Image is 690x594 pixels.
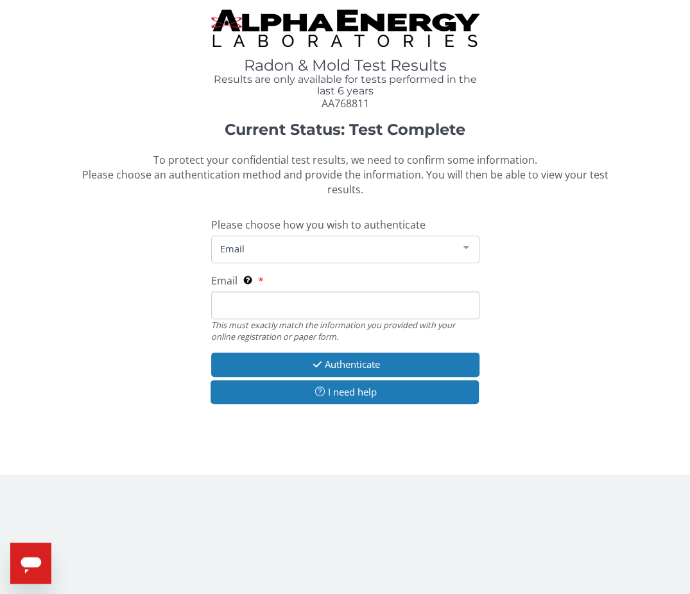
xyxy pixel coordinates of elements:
[211,319,479,343] div: This must exactly match the information you provided with your online registration or paper form.
[211,57,479,74] h1: Radon & Mold Test Results
[211,218,426,232] span: Please choose how you wish to authenticate
[10,543,51,584] iframe: Button to launch messaging window, conversation in progress
[211,353,479,376] button: Authenticate
[322,96,369,110] span: AA768811
[211,274,237,288] span: Email
[211,380,479,404] button: I need help
[211,74,479,96] h4: Results are only available for tests performed in the last 6 years
[82,153,608,197] span: To protect your confidential test results, we need to confirm some information. Please choose an ...
[225,120,465,139] strong: Current Status: Test Complete
[211,10,479,47] img: TightCrop.jpg
[217,241,453,256] span: Email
